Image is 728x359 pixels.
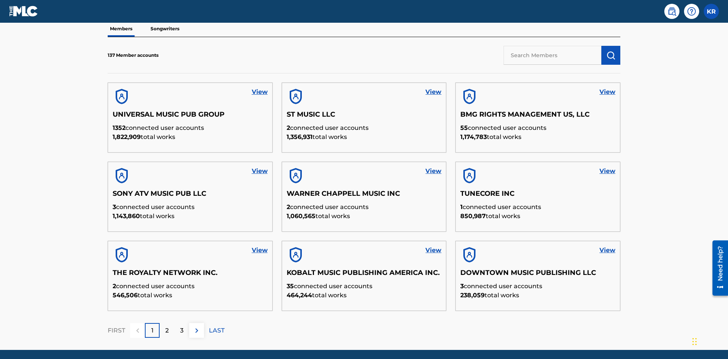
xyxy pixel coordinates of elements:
p: connected user accounts [460,282,615,291]
h5: BMG RIGHTS MANAGEMENT US, LLC [460,110,615,123]
span: 1,356,931 [287,133,312,140]
span: 1,060,565 [287,212,315,220]
span: 850,987 [460,212,486,220]
a: View [252,167,268,176]
span: 55 [460,124,468,131]
p: connected user accounts [287,123,442,133]
span: 1,822,909 [113,133,141,140]
a: Public Search [664,4,679,19]
img: right [192,326,201,335]
input: Search Members [504,46,601,65]
h5: ST MUSIC LLC [287,110,442,123]
span: 464,244 [287,292,312,299]
span: 1352 [113,124,126,131]
a: View [599,87,615,97]
span: 3 [113,203,116,211]
div: User Menu [704,4,719,19]
img: account [113,87,131,106]
img: MLC Logo [9,6,38,17]
img: account [287,246,305,264]
img: search [667,7,676,16]
span: 1,143,860 [113,212,140,220]
span: 35 [287,283,294,290]
p: FIRST [108,326,125,335]
a: View [252,246,268,255]
span: 2 [113,283,116,290]
div: Help [684,4,699,19]
p: 3 [180,326,184,335]
h5: SONY ATV MUSIC PUB LLC [113,189,268,203]
p: total works [113,291,268,300]
span: 238,059 [460,292,485,299]
span: 3 [460,283,464,290]
h5: TUNECORE INC [460,189,615,203]
p: total works [460,291,615,300]
p: total works [113,133,268,142]
a: View [599,167,615,176]
a: View [425,246,441,255]
p: total works [287,212,442,221]
img: account [287,167,305,185]
p: connected user accounts [113,282,268,291]
img: Search Works [606,51,615,60]
img: account [113,246,131,264]
a: View [425,167,441,176]
p: Songwriters [148,21,182,37]
p: 137 Member accounts [108,52,158,59]
h5: THE ROYALTY NETWORK INC. [113,268,268,282]
h5: KOBALT MUSIC PUBLISHING AMERICA INC. [287,268,442,282]
a: View [599,246,615,255]
p: total works [113,212,268,221]
p: connected user accounts [113,123,268,133]
a: View [425,87,441,97]
img: account [113,167,131,185]
div: Drag [692,330,697,353]
p: 1 [151,326,154,335]
p: Members [108,21,135,37]
span: 1 [460,203,463,211]
p: connected user accounts [287,203,442,212]
p: connected user accounts [287,282,442,291]
img: account [460,246,479,264]
p: connected user accounts [460,203,615,212]
img: help [687,7,696,16]
h5: WARNER CHAPPELL MUSIC INC [287,189,442,203]
span: 2 [287,203,290,211]
span: 546,506 [113,292,138,299]
span: 2 [287,124,290,131]
p: total works [460,133,615,142]
h5: UNIVERSAL MUSIC PUB GROUP [113,110,268,123]
h5: DOWNTOWN MUSIC PUBLISHING LLC [460,268,615,282]
img: account [460,167,479,185]
p: total works [287,291,442,300]
img: account [287,87,305,106]
p: LAST [209,326,224,335]
p: connected user accounts [113,203,268,212]
img: account [460,87,479,106]
iframe: Resource Center [707,237,728,300]
p: connected user accounts [460,123,615,133]
a: View [252,87,268,97]
p: total works [287,133,442,142]
span: 1,174,783 [460,133,487,140]
iframe: Chat Widget [690,323,728,359]
p: total works [460,212,615,221]
p: 2 [165,326,169,335]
